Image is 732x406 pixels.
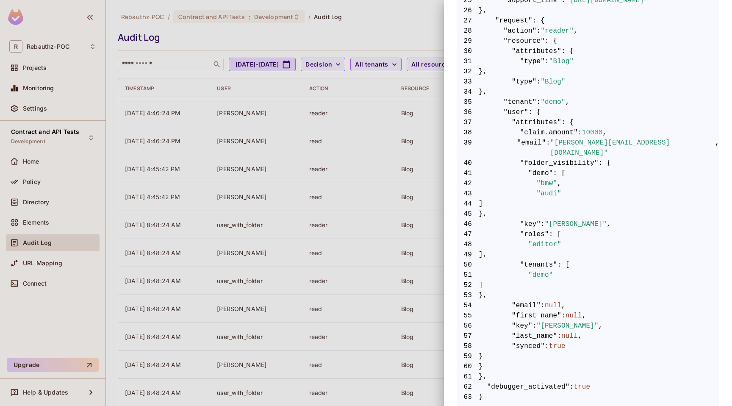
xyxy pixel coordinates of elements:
span: : { [532,16,545,26]
span: "[PERSON_NAME][EMAIL_ADDRESS][DOMAIN_NAME]" [550,138,715,158]
span: ] [457,199,719,209]
span: , [578,331,582,341]
span: "attributes" [512,46,561,56]
span: : [545,56,549,67]
span: null [545,300,561,311]
span: null [566,311,582,321]
span: 31 [457,56,479,67]
span: 32 [457,67,479,77]
span: "last_name" [512,331,557,341]
span: , [582,311,586,321]
span: "reader" [541,26,574,36]
span: 47 [457,229,479,239]
span: "folder_visibility" [520,158,599,168]
span: ], [457,250,719,260]
span: 60 [457,362,479,372]
span: 33 [457,77,479,87]
span: 43 [457,189,479,199]
span: 50 [457,260,479,270]
span: "Blog" [541,77,566,87]
span: , [557,178,561,189]
span: , [561,300,566,311]
span: 52 [457,280,479,290]
span: "type" [512,77,537,87]
span: : { [599,158,611,168]
span: : [ [557,260,569,270]
span: : { [545,36,557,46]
span: : [541,300,545,311]
span: : [557,331,561,341]
span: "type" [520,56,545,67]
span: 35 [457,97,479,107]
span: 39 [457,138,479,158]
span: 40 [457,158,479,168]
span: "claim.amount" [520,128,578,138]
span: : [532,321,537,331]
span: 49 [457,250,479,260]
span: : [545,341,549,351]
span: : [561,311,566,321]
span: : [537,26,541,36]
span: "[PERSON_NAME]" [545,219,607,229]
span: "audi" [537,189,562,199]
span: , [599,321,603,331]
span: "email" [517,138,546,158]
span: "action" [504,26,537,36]
span: null [561,331,578,341]
span: } [457,392,719,402]
span: : [578,128,582,138]
span: 37 [457,117,479,128]
span: 63 [457,392,479,402]
span: : [537,97,541,107]
span: : [ [553,168,566,178]
span: : { [561,46,574,56]
span: "demo" [528,270,553,280]
span: "demo" [528,168,553,178]
span: 28 [457,26,479,36]
span: 54 [457,300,479,311]
span: 44 [457,199,479,209]
span: : { [528,107,541,117]
span: "synced" [512,341,545,351]
span: "user" [504,107,529,117]
span: 48 [457,239,479,250]
span: : [546,138,550,158]
span: "tenant" [504,97,537,107]
span: 38 [457,128,479,138]
span: 41 [457,168,479,178]
span: "first_name" [512,311,561,321]
span: , [715,138,719,158]
span: }, [457,67,719,77]
span: }, [457,6,719,16]
span: ] [457,280,719,290]
span: 10000 [582,128,603,138]
span: 56 [457,321,479,331]
span: } [457,362,719,372]
span: 26 [457,6,479,16]
span: , [603,128,607,138]
span: 46 [457,219,479,229]
span: "key" [520,219,541,229]
span: "bmw" [537,178,557,189]
span: 51 [457,270,479,280]
span: "[PERSON_NAME]" [537,321,599,331]
span: true [574,382,590,392]
span: 34 [457,87,479,97]
span: "key" [512,321,532,331]
span: "debugger_activated" [487,382,570,392]
span: "resource" [504,36,545,46]
span: "editor" [528,239,561,250]
span: , [607,219,611,229]
span: 27 [457,16,479,26]
span: } [457,351,719,362]
span: "tenants" [520,260,557,270]
span: 62 [457,382,479,392]
span: : [570,382,574,392]
span: , [574,26,578,36]
span: 58 [457,341,479,351]
span: "Blog" [549,56,574,67]
span: }, [457,290,719,300]
span: true [549,341,566,351]
span: 57 [457,331,479,341]
span: }, [457,209,719,219]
